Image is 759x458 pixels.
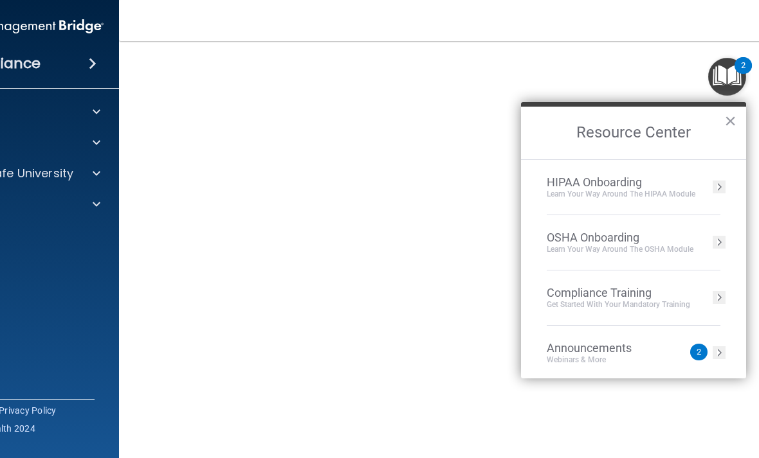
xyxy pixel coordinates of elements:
button: Close [724,110,736,131]
div: Compliance Training [547,286,690,300]
div: Webinars & More [547,355,657,366]
button: Open Resource Center, 2 new notifications [708,58,746,96]
div: Learn your way around the OSHA module [547,244,693,255]
div: HIPAA Onboarding [547,175,695,189]
div: Resource Center [521,102,746,378]
h2: Resource Center [521,107,746,159]
div: 2 [741,66,745,82]
div: Learn Your Way around the HIPAA module [547,189,695,200]
div: Get Started with your mandatory training [547,299,690,310]
div: OSHA Onboarding [547,231,693,245]
div: Announcements [547,341,657,355]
